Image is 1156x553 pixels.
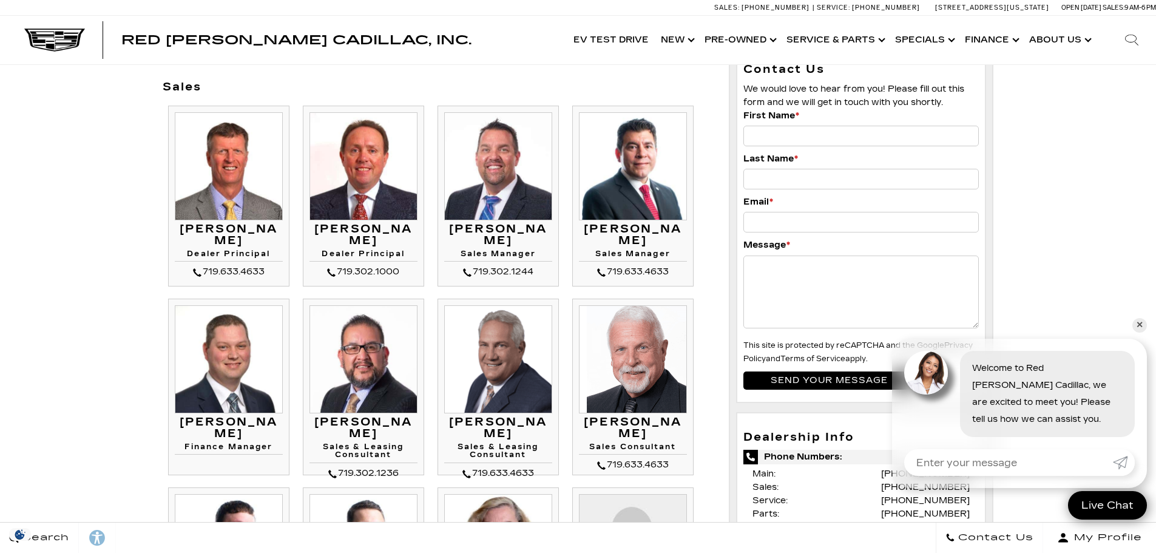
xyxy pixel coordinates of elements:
[743,371,915,390] input: Send your message
[444,250,552,262] h4: Sales Manager
[780,355,845,363] a: Terms of Service
[163,52,711,69] h1: Staff
[881,469,970,479] a: [PHONE_NUMBER]
[1069,529,1142,546] span: My Profile
[309,305,417,413] img: Gil Archuleta
[309,416,417,441] h3: [PERSON_NAME]
[175,305,283,413] img: Ryan Gainer
[121,34,472,46] a: Red [PERSON_NAME] Cadillac, Inc.
[309,265,417,279] div: 719.302.1000
[579,416,687,441] h3: [PERSON_NAME]
[121,33,472,47] span: Red [PERSON_NAME] Cadillac, Inc.
[714,4,740,12] span: Sales:
[1103,4,1124,12] span: Sales:
[960,351,1135,437] div: Welcome to Red [PERSON_NAME] Cadillac, we are excited to meet you! Please tell us how we can assi...
[743,84,964,107] span: We would love to hear from you! Please fill out this form and we will get in touch with you shortly.
[175,223,283,248] h3: [PERSON_NAME]
[24,29,85,52] img: Cadillac Dark Logo with Cadillac White Text
[444,223,552,248] h3: [PERSON_NAME]
[1023,16,1095,64] a: About Us
[309,112,417,220] img: Thom Buckley
[1113,449,1135,476] a: Submit
[163,81,711,93] h3: Sales
[743,341,973,363] a: Privacy Policy
[6,528,34,541] img: Opt-Out Icon
[743,195,773,209] label: Email
[889,16,959,64] a: Specials
[579,112,687,220] img: Matt Canales
[309,466,417,481] div: 719.302.1236
[752,469,776,479] span: Main:
[309,250,417,262] h4: Dealer Principal
[309,223,417,248] h3: [PERSON_NAME]
[655,16,698,64] a: New
[780,16,889,64] a: Service & Parts
[444,443,552,463] h4: Sales & Leasing Consultant
[444,466,552,481] div: 719.633.4633
[904,449,1113,476] input: Enter your message
[904,351,948,395] img: Agent profile photo
[936,523,1043,553] a: Contact Us
[752,509,779,519] span: Parts:
[444,112,552,220] img: Leif Clinard
[881,482,970,492] a: [PHONE_NUMBER]
[955,529,1033,546] span: Contact Us
[579,305,687,413] img: Jim Williams
[817,4,850,12] span: Service:
[714,4,813,11] a: Sales: [PHONE_NUMBER]
[743,109,799,123] label: First Name
[742,4,810,12] span: [PHONE_NUMBER]
[1043,523,1156,553] button: Open user profile menu
[813,4,923,11] a: Service: [PHONE_NUMBER]
[1068,491,1147,520] a: Live Chat
[175,265,283,279] div: 719.633.4633
[743,152,798,166] label: Last Name
[175,112,283,220] img: Mike Jorgensen
[567,16,655,64] a: EV Test Drive
[175,443,283,455] h4: Finance Manager
[881,495,970,506] a: [PHONE_NUMBER]
[852,4,920,12] span: [PHONE_NUMBER]
[579,458,687,472] div: 719.633.4633
[752,495,788,506] span: Service:
[881,509,970,519] a: [PHONE_NUMBER]
[743,239,790,252] label: Message
[1061,4,1101,12] span: Open [DATE]
[309,443,417,463] h4: Sales & Leasing Consultant
[6,528,34,541] section: Click to Open Cookie Consent Modal
[444,416,552,441] h3: [PERSON_NAME]
[1124,4,1156,12] span: 9 AM-6 PM
[959,16,1023,64] a: Finance
[19,529,69,546] span: Search
[743,341,973,363] small: This site is protected by reCAPTCHA and the Google and apply.
[698,16,780,64] a: Pre-Owned
[175,250,283,262] h4: Dealer Principal
[1075,498,1140,512] span: Live Chat
[579,443,687,455] h4: Sales Consultant
[935,4,1049,12] a: [STREET_ADDRESS][US_STATE]
[743,450,979,464] span: Phone Numbers:
[579,250,687,262] h4: Sales Manager
[752,482,779,492] span: Sales:
[175,416,283,441] h3: [PERSON_NAME]
[444,265,552,279] div: 719.302.1244
[579,223,687,248] h3: [PERSON_NAME]
[743,432,979,444] h3: Dealership Info
[743,63,979,76] h3: Contact Us
[579,265,687,279] div: 719.633.4633
[444,305,552,413] img: Bruce Bettke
